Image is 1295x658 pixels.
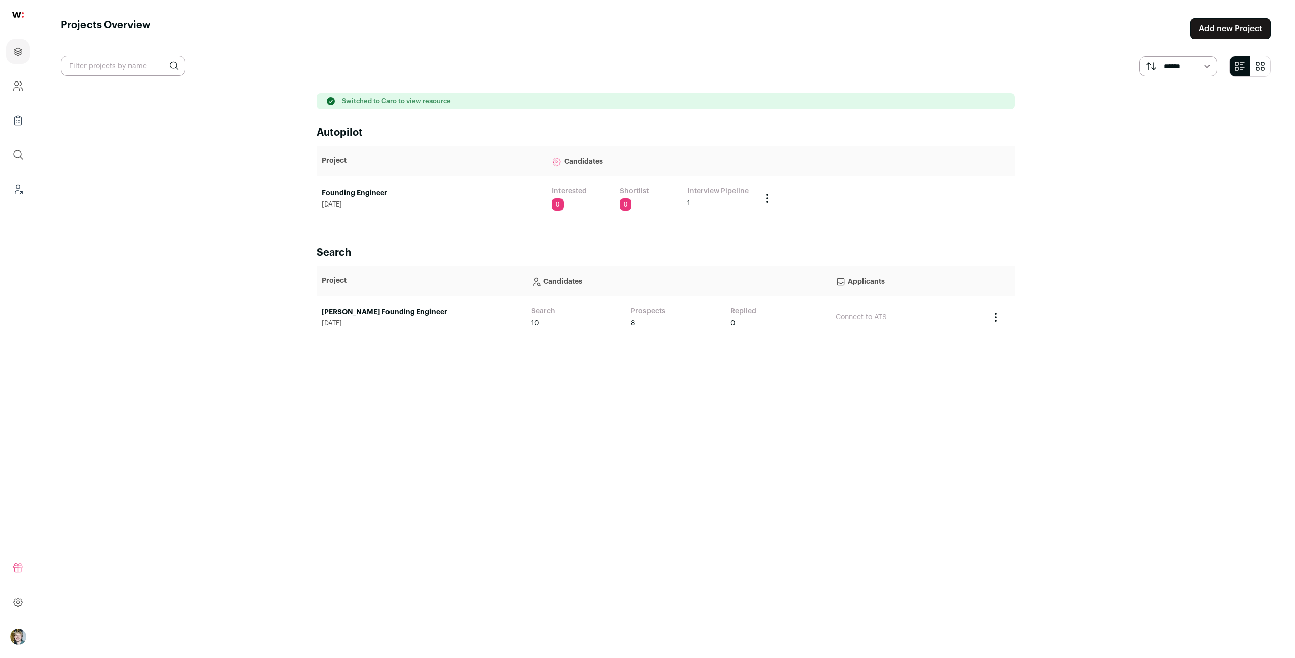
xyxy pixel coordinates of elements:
img: 6494470-medium_jpg [10,629,26,645]
a: Leads (Backoffice) [6,177,30,201]
a: Search [531,306,555,316]
p: Applicants [836,271,979,291]
p: Project [322,156,542,166]
button: Project Actions [989,311,1002,323]
p: Candidates [531,271,826,291]
a: Interview Pipeline [687,186,749,196]
h2: Search [317,245,1015,260]
a: Replied [730,306,756,316]
span: 0 [620,198,631,211]
button: Project Actions [761,192,773,204]
a: Prospects [631,306,665,316]
a: Company Lists [6,108,30,133]
p: Candidates [552,151,751,171]
a: Connect to ATS [836,314,887,321]
a: Shortlist [620,186,649,196]
h2: Autopilot [317,126,1015,140]
span: 1 [687,198,690,209]
span: 10 [531,318,539,328]
a: Company and ATS Settings [6,74,30,98]
img: wellfound-shorthand-0d5821cbd27db2630d0214b213865d53afaa358527fdda9d0ea32b1df1b89c2c.svg [12,12,24,18]
span: 0 [730,318,736,328]
a: [PERSON_NAME] Founding Engineer [322,307,521,317]
input: Filter projects by name [61,56,185,76]
a: Founding Engineer [322,188,542,198]
a: Projects [6,39,30,64]
h1: Projects Overview [61,18,151,39]
p: Project [322,276,521,286]
a: Add new Project [1190,18,1271,39]
span: [DATE] [322,200,542,209]
button: Open dropdown [10,629,26,645]
span: [DATE] [322,319,521,327]
a: Interested [552,186,587,196]
p: Switched to Caro to view resource [342,97,451,105]
span: 8 [631,318,635,328]
span: 0 [552,198,564,211]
